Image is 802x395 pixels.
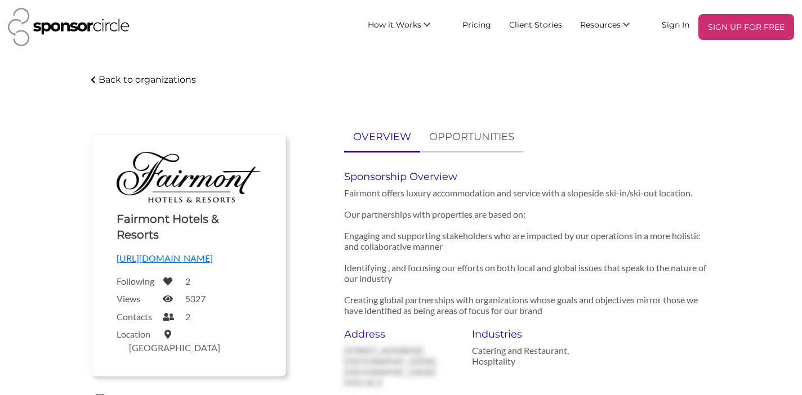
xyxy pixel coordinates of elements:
p: [URL][DOMAIN_NAME] [117,251,261,266]
a: Sign In [653,14,698,34]
p: Fairmont offers luxury accommodation and service with a slopeside ski-in/ski-out location. Our pa... [344,187,712,316]
li: How it Works [359,14,453,40]
p: Back to organizations [99,74,196,85]
label: [GEOGRAPHIC_DATA] [129,342,220,353]
h6: Sponsorship Overview [344,170,712,183]
p: SIGN UP FOR FREE [703,19,790,35]
label: Views [117,293,156,304]
label: 2 [185,276,190,286]
h6: Address [344,328,456,340]
li: Resources [571,14,653,40]
p: Catering and Restaurant, Hospitality [472,345,583,366]
label: 2 [185,311,190,322]
p: OVERVIEW [353,129,411,145]
span: How it Works [368,20,421,30]
label: Following [117,276,156,286]
img: Logo [117,152,261,203]
img: Sponsor Circle Logo [8,8,130,46]
span: Resources [580,20,621,30]
label: Location [117,329,156,339]
h6: Industries [472,328,583,340]
p: OPPORTUNITIES [429,129,514,145]
h1: Fairmont Hotels & Resorts [117,211,261,243]
a: Client Stories [500,14,571,34]
label: 5327 [185,293,206,304]
label: Contacts [117,311,156,322]
a: Pricing [453,14,500,34]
